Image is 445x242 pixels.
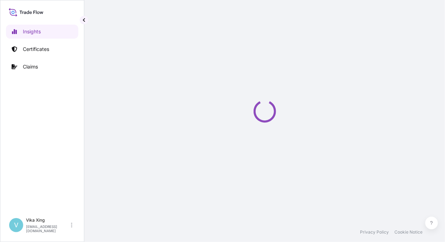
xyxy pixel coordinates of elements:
a: Insights [6,25,78,39]
p: Insights [23,28,41,35]
p: [EMAIL_ADDRESS][DOMAIN_NAME] [26,224,70,233]
a: Cookie Notice [394,229,423,235]
p: Vika Xing [26,217,70,223]
span: V [14,222,18,229]
a: Privacy Policy [360,229,389,235]
p: Certificates [23,46,49,53]
p: Claims [23,63,38,70]
a: Claims [6,60,78,74]
a: Certificates [6,42,78,56]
